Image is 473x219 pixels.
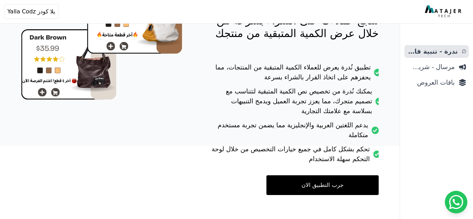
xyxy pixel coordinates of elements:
[407,78,455,87] span: باقات العروض
[407,62,455,72] span: مرسال - شريط دعاية
[210,62,379,86] li: تطبيق نُدرة يعرض للعملاء الكمية المتبقية من المنتجات، مما يحفزهم على اتخاذ القرار بالشراء بسرعة
[210,120,379,144] li: يدعم اللغتين العربية والإنجليزية مما يضمن تجربة مستخدم متكاملة
[407,47,458,56] span: ندرة - تنبية قارب علي النفاذ
[210,144,379,168] li: تحكم بشكل كامل في جميع خيارات التخصيص من خلال لوحة التحكم سهلة الاستخدام
[4,4,58,19] button: يلا كودز Yalla Codz
[210,86,379,120] li: يمكنك نُدرة من تخصيص نص الكمية المتبقية لتتناسب مع تصميم متجرك، مما يعزز تجربة العميل ويدمج التنب...
[425,5,463,18] img: MatajerTech Logo
[266,175,379,195] a: جرب التطبيق الان
[7,7,55,16] span: يلا كودز Yalla Codz
[210,14,379,40] p: شجع عملاءك على الشراء بسرعة من خلال عرض الكمية المتبقية من منتجك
